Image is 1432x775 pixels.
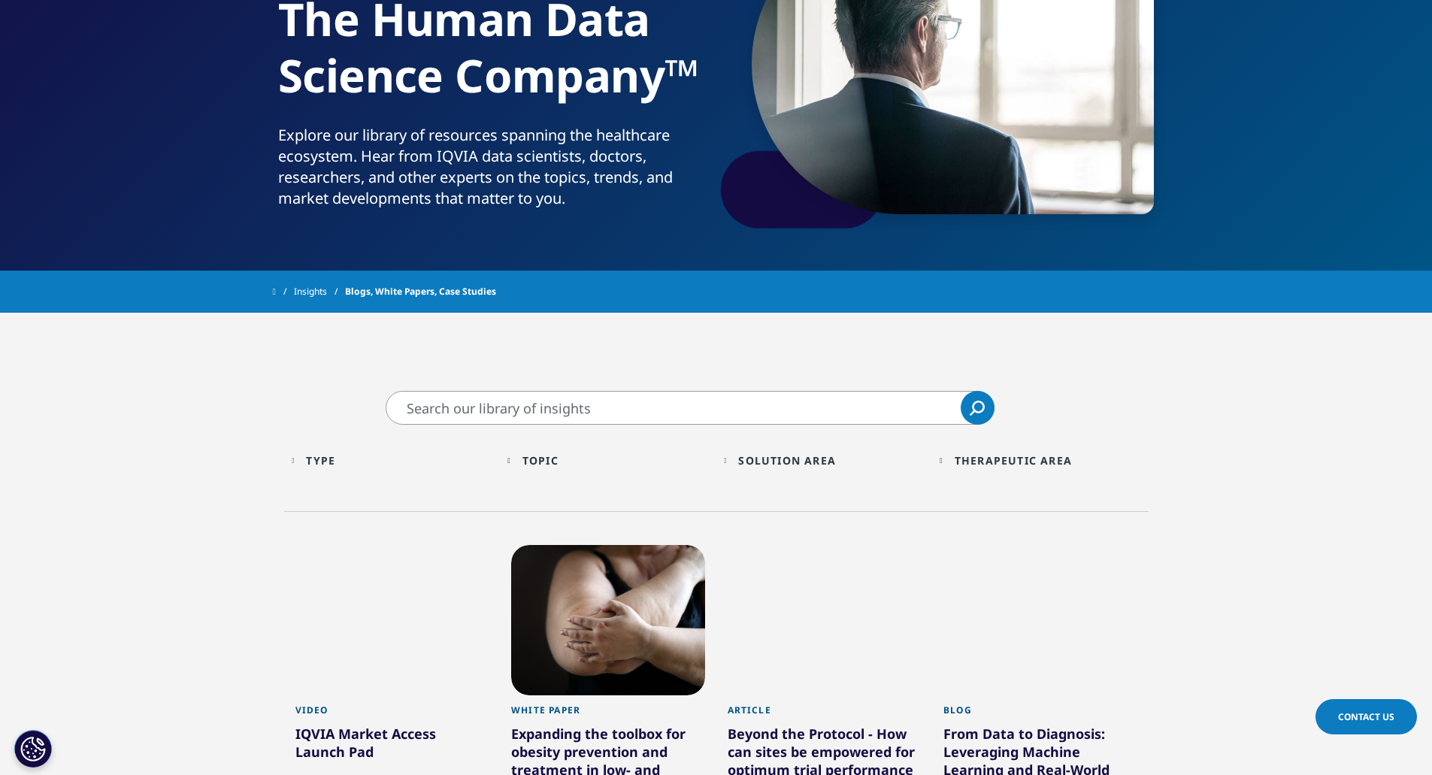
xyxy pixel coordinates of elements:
div: Therapeutic Area facet. [955,453,1072,468]
div: Solution Area facet. [738,453,836,468]
div: White Paper [511,704,705,725]
div: IQVIA Market Access Launch Pad [295,725,489,767]
a: Insights [294,278,345,305]
input: Search [386,391,995,425]
a: Search [961,391,995,425]
div: Type facet. [306,453,335,468]
p: Explore our library of resources spanning the healthcare ecosystem. Hear from IQVIA data scientis... [278,125,710,218]
button: Cookies Settings [14,730,52,767]
div: Article [728,704,922,725]
div: Topic facet. [522,453,559,468]
svg: Search [970,401,985,416]
span: Blogs, White Papers, Case Studies [345,278,496,305]
span: Contact Us [1338,710,1394,723]
a: Contact Us [1315,699,1417,734]
div: Blog [943,704,1137,725]
div: Video [295,704,489,725]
